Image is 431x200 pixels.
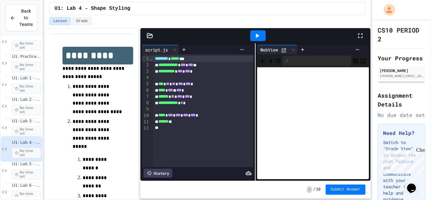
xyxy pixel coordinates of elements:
div: 11 [142,119,150,125]
button: Grade [72,17,92,25]
div: 7 [142,94,150,100]
span: Back to Teams [19,8,33,28]
div: 4 [142,75,150,81]
span: U1: Lab 5 - fill() [12,161,41,167]
h1: CS10 PERIOD 2 [378,26,425,43]
span: No time set [12,169,41,179]
div: WebView [257,46,281,53]
span: U1: Lab 4 - Shape Styling [55,5,130,12]
button: Submit Answer [326,185,365,195]
div: My Account [377,3,397,17]
iframe: chat widget [379,147,425,174]
span: U1: Lab 3 - strokeWeight() [12,118,41,124]
span: U1: Lab 6 - textSize() [12,183,41,188]
div: 10 [142,112,150,119]
span: Forward [267,57,274,64]
div: 3 [142,68,150,75]
span: / [313,187,315,192]
div: WebView [257,45,298,54]
div: 1 [142,56,150,62]
div: / [282,56,351,66]
div: 2 [142,62,150,68]
h2: Assignment Details [378,91,425,109]
div: 9 [142,106,150,112]
iframe: Web Preview [257,67,369,179]
div: [PERSON_NAME] [380,68,423,73]
iframe: chat widget [404,175,425,194]
span: 10 [316,187,321,192]
span: Fold line [150,56,153,61]
span: U1: Lab 4 - Shape Styling [12,140,41,145]
h2: Your Progress [378,54,425,63]
div: History [144,169,172,178]
span: No time set [12,126,41,136]
div: script.js [142,45,179,54]
span: U1: Lab 2 - stroke() [12,97,41,102]
div: [PERSON_NAME][EMAIL_ADDRESS][DOMAIN_NAME] [380,74,423,78]
span: Back [260,57,266,64]
div: 5 [142,81,150,87]
button: Back to Teams [6,4,37,31]
span: No time set [12,40,41,51]
span: U1: Practice Lab 2 [12,54,41,59]
h3: Need Help? [383,129,420,137]
button: Refresh [275,57,281,64]
button: Open in new tab [360,57,366,64]
div: Chat with us now!Close [3,3,44,40]
span: No time set [12,148,41,158]
button: Lesson [49,17,71,25]
span: U1: Lab 1 - fill() [12,76,41,81]
div: script.js [142,46,171,53]
span: - [307,186,312,193]
div: 12 [142,125,150,131]
span: No time set [12,62,41,72]
div: No due date set [378,111,425,119]
span: No time set [12,83,41,94]
div: 8 [142,100,150,106]
span: No time set [12,105,41,115]
button: Console [352,57,359,64]
span: Submit Answer [331,187,360,192]
div: 6 [142,87,150,94]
